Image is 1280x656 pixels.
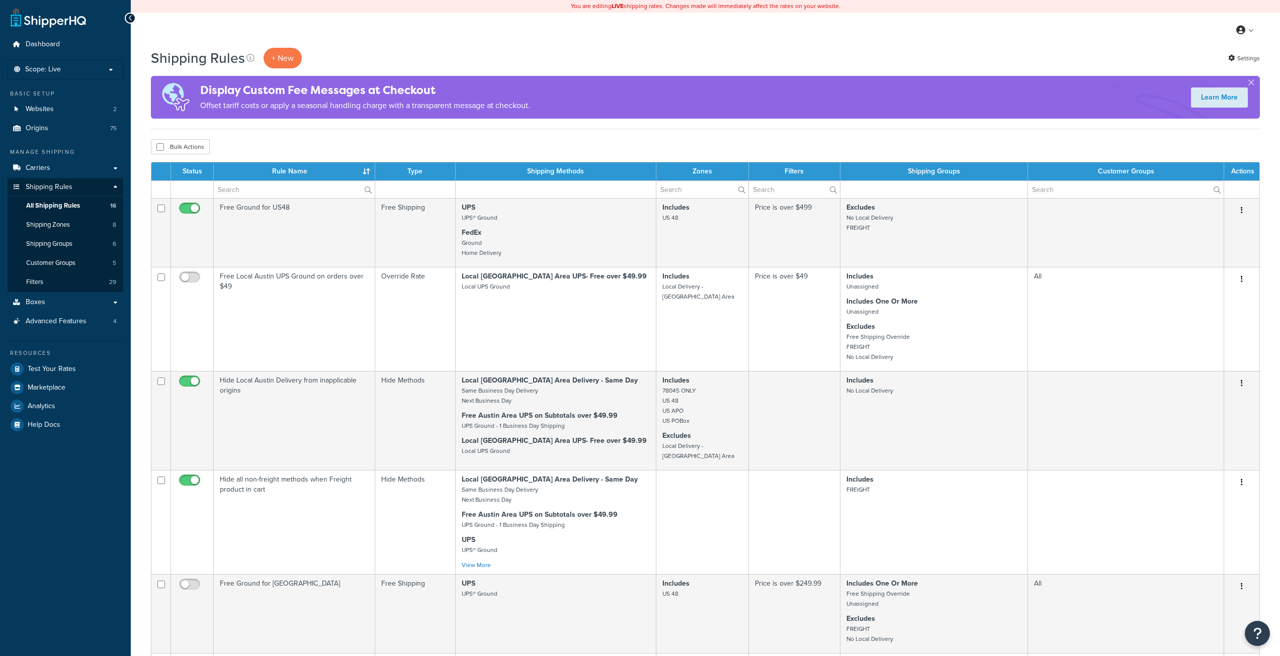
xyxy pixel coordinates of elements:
[8,273,123,292] a: Filters 29
[462,509,618,520] strong: Free Austin Area UPS on Subtotals over $49.99
[462,386,538,405] small: Same Business Day Delivery Next Business Day
[462,271,647,282] strong: Local [GEOGRAPHIC_DATA] Area UPS- Free over $49.99
[375,470,455,574] td: Hide Methods
[462,202,475,213] strong: UPS
[462,238,501,257] small: Ground Home Delivery
[462,282,510,291] small: Local UPS Ground
[749,162,841,180] th: Filters
[462,520,565,529] small: UPS Ground - 1 Business Day Shipping
[109,278,116,287] span: 29
[113,240,116,248] span: 6
[1228,51,1260,65] a: Settings
[662,271,690,282] strong: Includes
[8,293,123,312] li: Boxes
[462,227,481,238] strong: FedEx
[8,178,123,293] li: Shipping Rules
[462,534,475,545] strong: UPS
[26,183,72,192] span: Shipping Rules
[662,441,734,460] small: Local Delivery - [GEOGRAPHIC_DATA] Area
[8,254,123,272] a: Customer Groups 5
[8,100,123,119] li: Websites
[8,360,123,378] li: Test Your Rates
[264,48,302,68] p: + New
[846,474,874,485] strong: Includes
[113,105,117,114] span: 2
[375,371,455,470] td: Hide Methods
[375,267,455,371] td: Override Rate
[8,35,123,54] a: Dashboard
[662,375,690,386] strong: Includes
[1028,574,1224,653] td: All
[846,386,893,395] small: No Local Delivery
[214,162,375,180] th: Rule Name : activate to sort column ascending
[1028,181,1224,198] input: Search
[375,162,455,180] th: Type
[662,589,678,598] small: US 48
[749,198,841,267] td: Price is over $499
[462,545,497,554] small: UPS® Ground
[8,254,123,272] li: Customer Groups
[462,435,647,446] strong: Local [GEOGRAPHIC_DATA] Area UPS- Free over $49.99
[846,282,879,291] small: Unassigned
[151,48,245,68] h1: Shipping Rules
[662,430,691,441] strong: Excludes
[749,181,840,198] input: Search
[26,259,75,267] span: Customer Groups
[462,474,638,485] strong: Local [GEOGRAPHIC_DATA] Area Delivery - Same Day
[8,235,123,253] li: Shipping Groups
[8,100,123,119] a: Websites 2
[214,371,375,470] td: Hide Local Austin Delivery from inapplicable origins
[151,76,200,119] img: duties-banner-06bc72dcb5fe05cb3f9472aba00be2ae8eb53ab6f0d8bb03d382ba314ac3c341.png
[8,273,123,292] li: Filters
[846,375,874,386] strong: Includes
[8,197,123,215] a: All Shipping Rules 16
[200,82,530,99] h4: Display Custom Fee Messages at Checkout
[1028,267,1224,371] td: All
[462,446,510,455] small: Local UPS Ground
[8,216,123,234] a: Shipping Zones 8
[8,178,123,197] a: Shipping Rules
[656,162,749,180] th: Zones
[214,198,375,267] td: Free Ground for US48
[375,198,455,267] td: Free Shipping
[8,312,123,331] li: Advanced Features
[462,421,565,430] small: UPS Ground - 1 Business Day Shipping
[462,589,497,598] small: UPS® Ground
[28,421,60,429] span: Help Docs
[26,221,70,229] span: Shipping Zones
[8,397,123,415] a: Analytics
[26,317,87,326] span: Advanced Features
[1245,621,1270,646] button: Open Resource Center
[26,298,45,307] span: Boxes
[846,307,879,316] small: Unassigned
[171,162,214,180] th: Status
[846,624,893,643] small: FREIGHT No Local Delivery
[26,240,72,248] span: Shipping Groups
[214,267,375,371] td: Free Local Austin UPS Ground on orders over $49
[11,8,86,28] a: ShipperHQ Home
[456,162,656,180] th: Shipping Methods
[8,89,123,98] div: Basic Setup
[846,578,918,589] strong: Includes One Or More
[26,40,60,49] span: Dashboard
[749,267,841,371] td: Price is over $49
[1224,162,1259,180] th: Actions
[113,259,116,267] span: 5
[462,375,638,386] strong: Local [GEOGRAPHIC_DATA] Area Delivery - Same Day
[214,470,375,574] td: Hide all non-freight methods when Freight product in cart
[8,379,123,397] a: Marketplace
[8,416,123,434] a: Help Docs
[26,164,50,172] span: Carriers
[8,216,123,234] li: Shipping Zones
[200,99,530,113] p: Offset tariff costs or apply a seasonal handling charge with a transparent message at checkout.
[25,65,61,74] span: Scope: Live
[846,321,875,332] strong: Excludes
[1191,87,1248,108] a: Learn More
[846,485,870,494] small: FREIGHT
[28,384,65,392] span: Marketplace
[375,574,455,653] td: Free Shipping
[8,159,123,177] li: Carriers
[662,386,696,425] small: 78045 ONLY US 48 US APO US POBox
